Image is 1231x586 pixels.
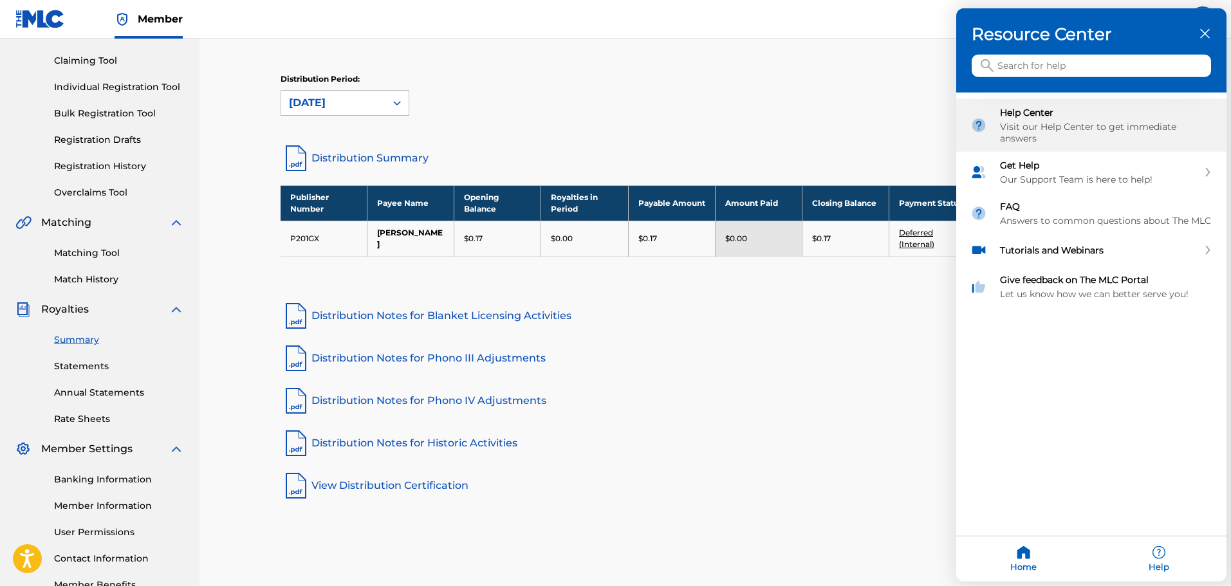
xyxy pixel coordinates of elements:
div: Home [956,536,1091,581]
div: Get Help [1000,160,1198,171]
div: Help [1091,536,1226,581]
div: entering resource center home [956,93,1226,307]
div: FAQ [1000,201,1212,212]
div: Give feedback on The MLC Portal [956,266,1226,307]
h3: Resource Center [972,24,1211,44]
div: Tutorials and Webinars [956,234,1226,266]
svg: icon [981,59,994,72]
div: close resource center [1199,28,1211,40]
div: Let us know how we can better serve you! [1000,288,1212,300]
div: Give feedback on The MLC Portal [1000,274,1212,286]
img: module icon [970,164,987,181]
img: module icon [970,205,987,222]
div: Answers to common questions about The MLC [1000,215,1212,226]
div: Our Support Team is here to help! [1000,174,1198,185]
div: Tutorials and Webinars [1000,244,1198,256]
div: FAQ [956,193,1226,234]
img: module icon [970,242,987,259]
div: Help Center [1000,107,1212,118]
div: Help Center [956,99,1226,152]
div: Visit our Help Center to get immediate answers [1000,121,1212,144]
img: module icon [970,279,987,295]
img: module icon [970,117,987,134]
div: Resource center home modules [956,93,1226,307]
svg: expand [1204,246,1212,255]
svg: expand [1204,168,1212,177]
input: Search for help [972,55,1211,77]
div: Get Help [956,152,1226,193]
